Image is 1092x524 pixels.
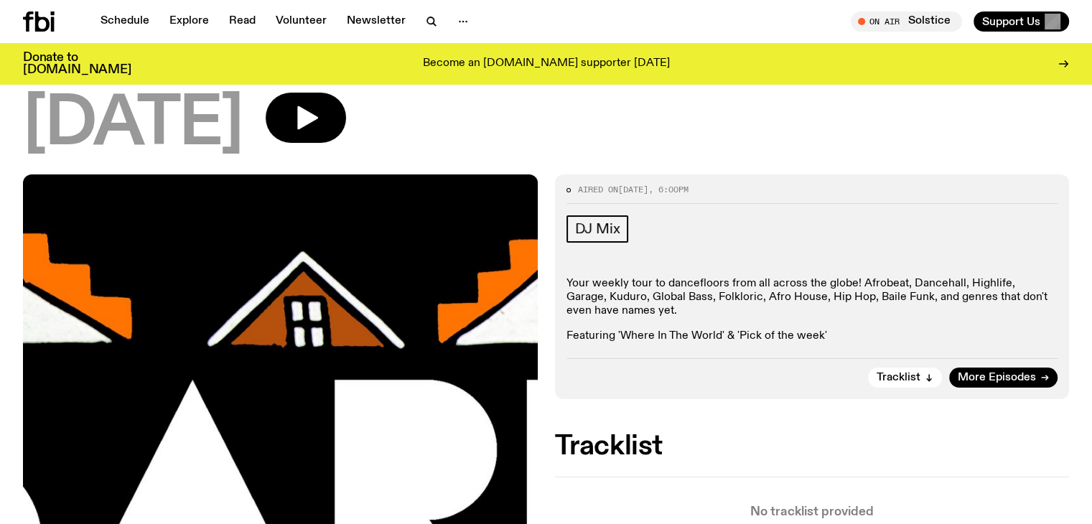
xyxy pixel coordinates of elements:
a: Schedule [92,11,158,32]
a: More Episodes [949,368,1058,388]
button: Support Us [974,11,1069,32]
a: DJ Mix [566,215,629,243]
span: Tune in live [867,16,955,27]
span: Tracklist [877,373,920,383]
span: , 6:00pm [648,184,689,195]
p: No tracklist provided [555,506,1070,518]
span: [DATE] [618,184,648,195]
span: Aired on [578,184,618,195]
span: [DATE] [23,93,243,157]
p: Your weekly tour to dancefloors from all across the globe! Afrobeat, Dancehall, Highlife, Garage,... [566,277,1058,319]
button: On AirSolstice [851,11,962,32]
span: More Episodes [958,373,1036,383]
h2: Tracklist [555,434,1070,459]
span: Support Us [982,15,1040,28]
a: Read [220,11,264,32]
h3: Donate to [DOMAIN_NAME] [23,52,131,76]
a: Volunteer [267,11,335,32]
button: Tracklist [868,368,942,388]
a: Explore [161,11,218,32]
span: DJ Mix [575,221,620,237]
a: Newsletter [338,11,414,32]
p: Become an [DOMAIN_NAME] supporter [DATE] [423,57,670,70]
p: Featuring 'Where In The World' & 'Pick of the week' [566,329,1058,343]
h1: Sunset with Bare Necessities [23,22,1069,87]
